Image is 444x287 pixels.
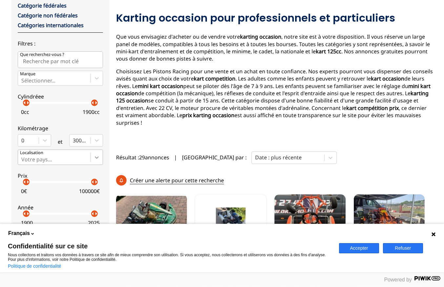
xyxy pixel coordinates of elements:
[8,243,331,249] span: Confidentialité sur ce site
[89,210,97,218] p: arrow_left
[92,178,100,186] p: arrow_right
[182,112,234,119] strong: prix karting occasion
[83,108,100,116] p: 1900 cc
[384,277,412,282] span: Powered by
[21,156,23,162] input: Votre pays...
[240,33,281,40] strong: karting occasion
[18,51,103,68] input: Que recherchez-vous ?
[20,52,64,58] p: Que recherchez-vous ?
[89,99,97,107] p: arrow_left
[24,99,32,107] p: arrow_right
[116,68,433,126] p: Choisissez Les Pistons Racing pour une vente et un achat en toute confiance. Nos experts pourront...
[116,11,433,25] h2: Karting occasion pour professionnels et particuliers
[116,194,187,243] a: KART CHASSIS TONYKART à MOTEUR IAME X3067
[21,78,23,83] input: MarqueSélectionner...
[130,177,224,184] p: Créer une alerte pour cette recherche
[371,75,404,82] strong: kart occasion
[354,194,425,243] a: Kart CRG 2024[GEOGRAPHIC_DATA]
[21,99,29,107] p: arrow_left
[383,243,423,253] button: Refuser
[116,194,187,243] img: KART CHASSIS TONYKART à MOTEUR IAME X30
[21,210,29,218] p: arrow_left
[274,194,346,243] img: Exprit
[79,188,100,195] p: 100000 €
[274,194,346,243] a: Exprit59
[138,82,183,90] strong: mini kart occasion
[346,104,399,112] strong: kart compétition prix
[18,22,84,29] a: Catégories internationales
[88,219,100,226] p: 2025
[8,253,331,262] p: Nous collectons et traitons vos données à travers ce site afin de mieux comprendre son utilisatio...
[174,154,177,161] span: |
[195,194,266,243] a: KART KZ COMPLET CHASSIS HAASE + MOTEUR PAVESI67
[116,90,429,104] strong: karting 125 occasion
[20,71,35,77] p: Marque
[21,137,23,143] input: 0
[89,178,97,186] p: arrow_left
[18,93,103,100] p: Cylindréee
[116,82,431,97] strong: mini kart occasion
[18,172,103,179] p: Prix
[58,138,63,145] p: et
[195,194,266,243] img: KART KZ COMPLET CHASSIS HAASE + MOTEUR PAVESI
[18,2,67,9] a: Catégorie fédérales
[182,154,247,161] p: [GEOGRAPHIC_DATA] par :
[116,154,169,161] span: Résultat : 29 annonces
[21,108,29,116] p: 0 cc
[316,48,341,55] strong: kart 125cc
[24,210,32,218] p: arrow_right
[339,243,379,253] button: Accepter
[18,12,78,19] a: Catégorie non fédérales
[21,178,29,186] p: arrow_left
[18,204,103,211] p: Année
[20,150,43,156] p: Localisation
[24,178,32,186] p: arrow_right
[18,125,103,132] p: Kilométrage
[21,188,27,195] p: 0 €
[194,75,235,82] strong: kart competition
[92,210,100,218] p: arrow_right
[92,99,100,107] p: arrow_right
[354,194,425,243] img: Kart CRG 2024
[116,33,433,63] p: Que vous envisagiez d'acheter ou de vendre votre , notre site est à votre disposition. Il vous ré...
[18,40,103,47] p: Filtres :
[8,230,30,237] span: Français
[73,137,74,143] input: 300000
[21,219,33,226] p: 1900
[8,263,61,269] a: Politique de confidentialité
